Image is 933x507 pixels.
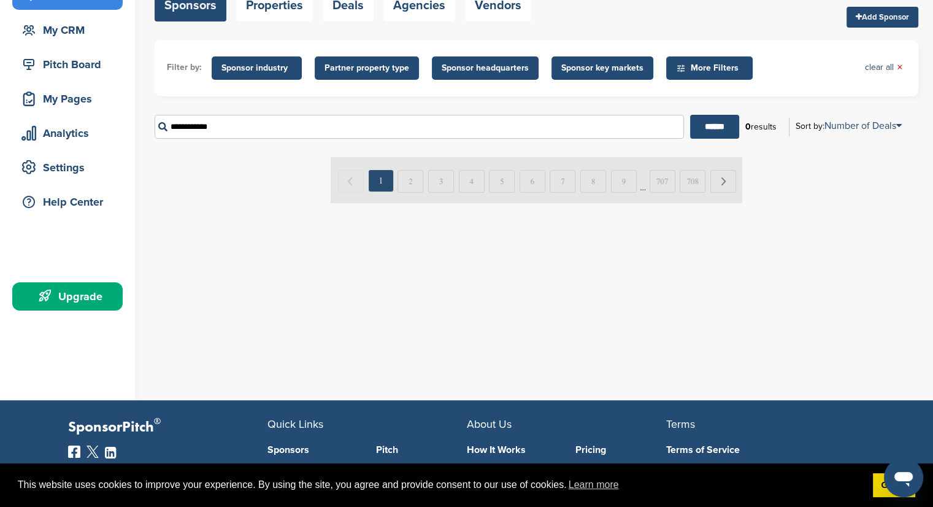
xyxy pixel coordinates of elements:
div: results [739,117,783,137]
a: Pitch [376,445,467,455]
div: Settings [18,157,123,179]
div: My Pages [18,88,123,110]
img: Facebook [68,446,80,458]
span: ® [154,414,161,429]
iframe: Кнопка запуска окна обмена сообщениями [884,458,923,497]
a: Add Sponsor [847,7,918,28]
div: Analytics [18,122,123,144]
a: How It Works [467,445,558,455]
p: SponsorPitch [68,419,267,436]
a: Sponsors [267,445,358,455]
div: Help Center [18,191,123,213]
span: Sponsor industry [221,61,292,75]
a: Settings [12,153,123,182]
a: My CRM [12,16,123,44]
a: My Pages [12,85,123,113]
a: learn more about cookies [567,476,621,494]
span: More Filters [676,61,747,75]
a: Analytics [12,119,123,147]
a: Help Center [12,188,123,216]
img: Twitter [86,446,99,458]
span: Sponsor headquarters [442,61,529,75]
b: 0 [745,122,751,132]
a: Pricing [575,445,666,455]
div: Upgrade [18,285,123,308]
a: dismiss cookie message [873,473,915,498]
a: Pitch Board [12,50,123,79]
a: Upgrade [12,282,123,311]
div: Sort by: [796,121,902,131]
span: Sponsor key markets [561,61,643,75]
img: Paginate [331,157,742,203]
span: This website uses cookies to improve your experience. By using the site, you agree and provide co... [18,476,863,494]
span: Partner property type [324,61,409,75]
div: My CRM [18,19,123,41]
span: Quick Links [267,417,323,431]
div: Pitch Board [18,53,123,75]
span: Terms [666,417,695,431]
a: Number of Deals [824,120,902,132]
a: clear all× [865,61,903,74]
a: Terms of Service [666,445,847,455]
span: × [897,61,903,74]
span: About Us [467,417,512,431]
li: Filter by: [167,61,202,74]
